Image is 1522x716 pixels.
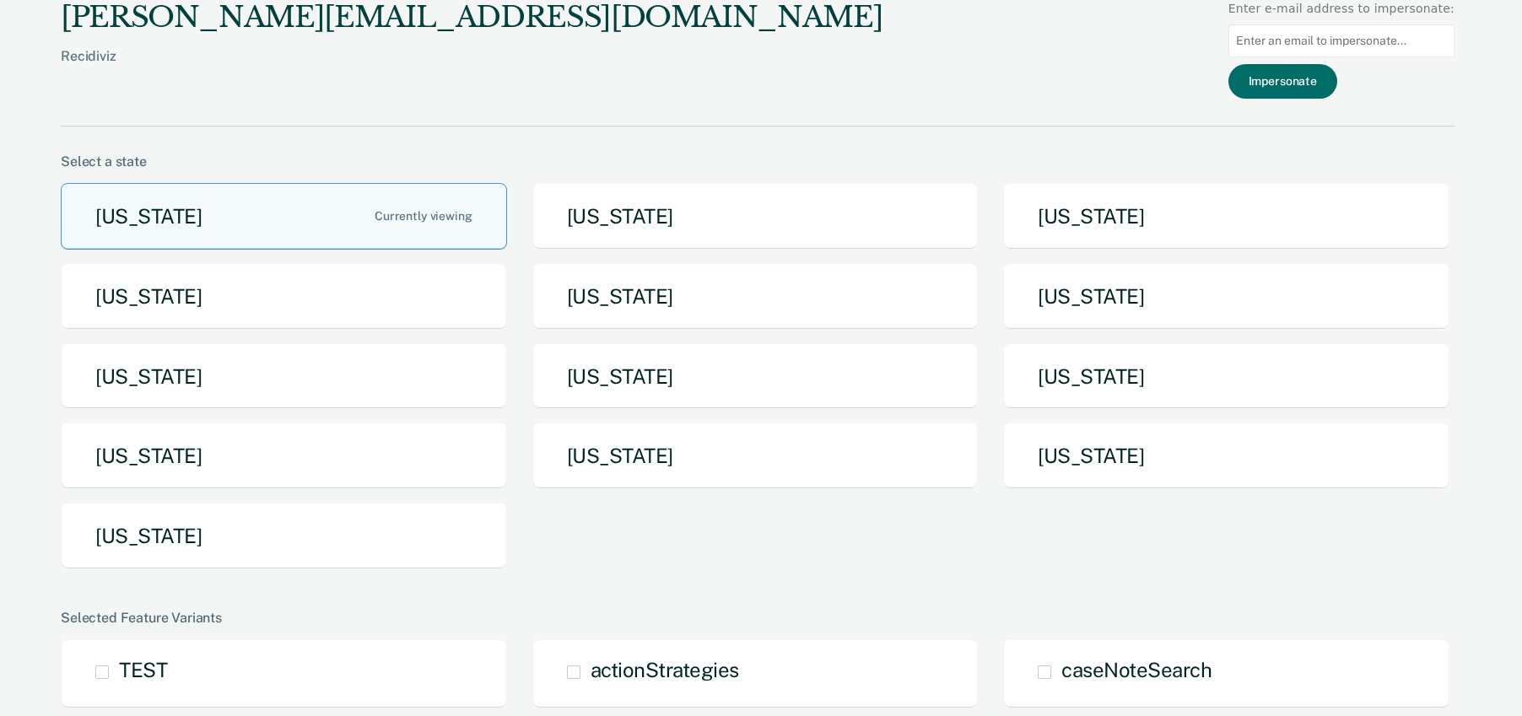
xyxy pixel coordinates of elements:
button: [US_STATE] [532,423,979,489]
button: Impersonate [1228,64,1337,99]
button: [US_STATE] [532,263,979,330]
button: [US_STATE] [1003,423,1449,489]
div: Select a state [61,153,1455,170]
button: [US_STATE] [532,343,979,410]
span: caseNoteSearch [1061,658,1212,681]
button: [US_STATE] [61,503,507,569]
input: Enter an email to impersonate... [1228,24,1455,57]
button: [US_STATE] [61,263,507,330]
button: [US_STATE] [61,423,507,489]
div: Recidiviz [61,48,882,91]
button: [US_STATE] [1003,263,1449,330]
button: [US_STATE] [1003,183,1449,250]
button: [US_STATE] [61,183,507,250]
span: TEST [119,658,167,681]
span: actionStrategies [591,658,739,681]
button: [US_STATE] [1003,343,1449,410]
button: [US_STATE] [61,343,507,410]
button: [US_STATE] [532,183,979,250]
div: Selected Feature Variants [61,610,1455,626]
